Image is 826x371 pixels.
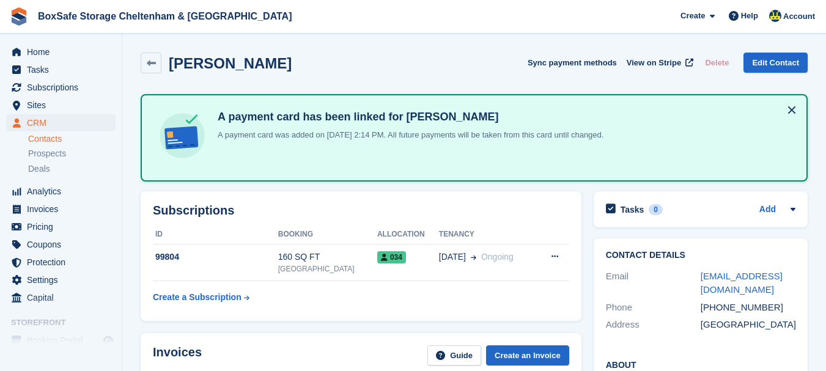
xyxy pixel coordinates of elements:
p: A payment card was added on [DATE] 2:14 PM. All future payments will be taken from this card unti... [213,129,603,141]
a: Create a Subscription [153,286,249,309]
span: Home [27,43,100,61]
h2: Contact Details [606,251,795,260]
a: Create an Invoice [486,345,569,365]
a: menu [6,236,116,253]
a: menu [6,271,116,288]
span: 034 [377,251,406,263]
div: [GEOGRAPHIC_DATA] [701,318,795,332]
th: ID [153,225,278,244]
a: Edit Contact [743,53,808,73]
button: Sync payment methods [528,53,617,73]
a: menu [6,43,116,61]
span: Booking Portal [27,332,100,349]
img: stora-icon-8386f47178a22dfd0bd8f6a31ec36ba5ce8667c1dd55bd0f319d3a0aa187defe.svg [10,7,28,26]
a: Preview store [101,333,116,348]
a: menu [6,289,116,306]
h2: Tasks [621,204,644,215]
span: Protection [27,254,100,271]
div: 160 SQ FT [278,251,377,263]
img: card-linked-ebf98d0992dc2aeb22e95c0e3c79077019eb2392cfd83c6a337811c24bc77127.svg [157,110,208,161]
div: Address [606,318,701,332]
span: Invoices [27,200,100,218]
a: Add [759,203,776,217]
a: menu [6,79,116,96]
h2: [PERSON_NAME] [169,55,292,72]
a: menu [6,254,116,271]
div: 0 [649,204,663,215]
span: Analytics [27,183,100,200]
span: Coupons [27,236,100,253]
span: Prospects [28,148,66,160]
h2: Invoices [153,345,202,365]
a: menu [6,218,116,235]
a: menu [6,97,116,114]
a: Contacts [28,133,116,145]
div: 99804 [153,251,278,263]
a: Prospects [28,147,116,160]
span: Create [680,10,705,22]
a: [EMAIL_ADDRESS][DOMAIN_NAME] [701,271,783,295]
a: menu [6,200,116,218]
th: Allocation [377,225,439,244]
span: Capital [27,289,100,306]
div: Email [606,270,701,297]
div: [PHONE_NUMBER] [701,301,795,315]
span: Tasks [27,61,100,78]
span: CRM [27,114,100,131]
a: menu [6,332,116,349]
span: View on Stripe [627,57,681,69]
span: Help [741,10,758,22]
a: menu [6,114,116,131]
a: menu [6,61,116,78]
a: View on Stripe [622,53,696,73]
a: menu [6,183,116,200]
span: Storefront [11,317,122,329]
div: Create a Subscription [153,291,242,304]
div: Phone [606,301,701,315]
span: Account [783,10,815,23]
h2: About [606,358,795,370]
div: [GEOGRAPHIC_DATA] [278,263,377,274]
img: Kim Virabi [769,10,781,22]
button: Delete [700,53,734,73]
span: Settings [27,271,100,288]
a: Guide [427,345,481,365]
h2: Subscriptions [153,204,569,218]
a: BoxSafe Storage Cheltenham & [GEOGRAPHIC_DATA] [33,6,297,26]
span: Deals [28,163,50,175]
span: [DATE] [439,251,466,263]
span: Subscriptions [27,79,100,96]
span: Sites [27,97,100,114]
th: Booking [278,225,377,244]
h4: A payment card has been linked for [PERSON_NAME] [213,110,603,124]
span: Ongoing [481,252,514,262]
a: Deals [28,163,116,175]
th: Tenancy [439,225,536,244]
span: Pricing [27,218,100,235]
